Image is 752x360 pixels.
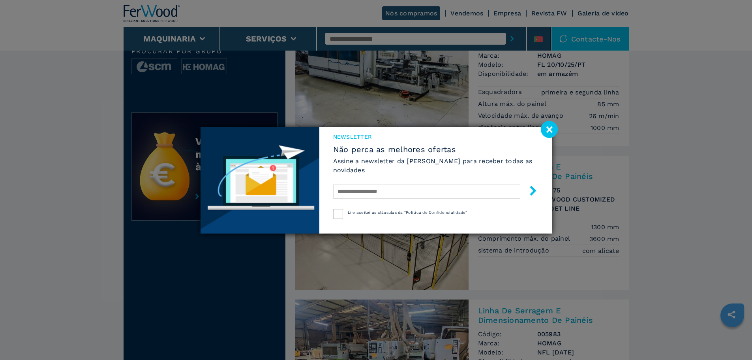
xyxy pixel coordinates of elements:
[333,145,538,154] span: Não perca as melhores ofertas
[333,156,538,175] h6: Assine a newsletter da [PERSON_NAME] para receber todas as novidades
[333,133,538,141] span: Newsletter
[201,127,319,234] img: Newsletter image
[520,183,538,201] button: submit-button
[348,210,467,215] span: Li e aceitei as cláusulas da "Política de Confidencialidade"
